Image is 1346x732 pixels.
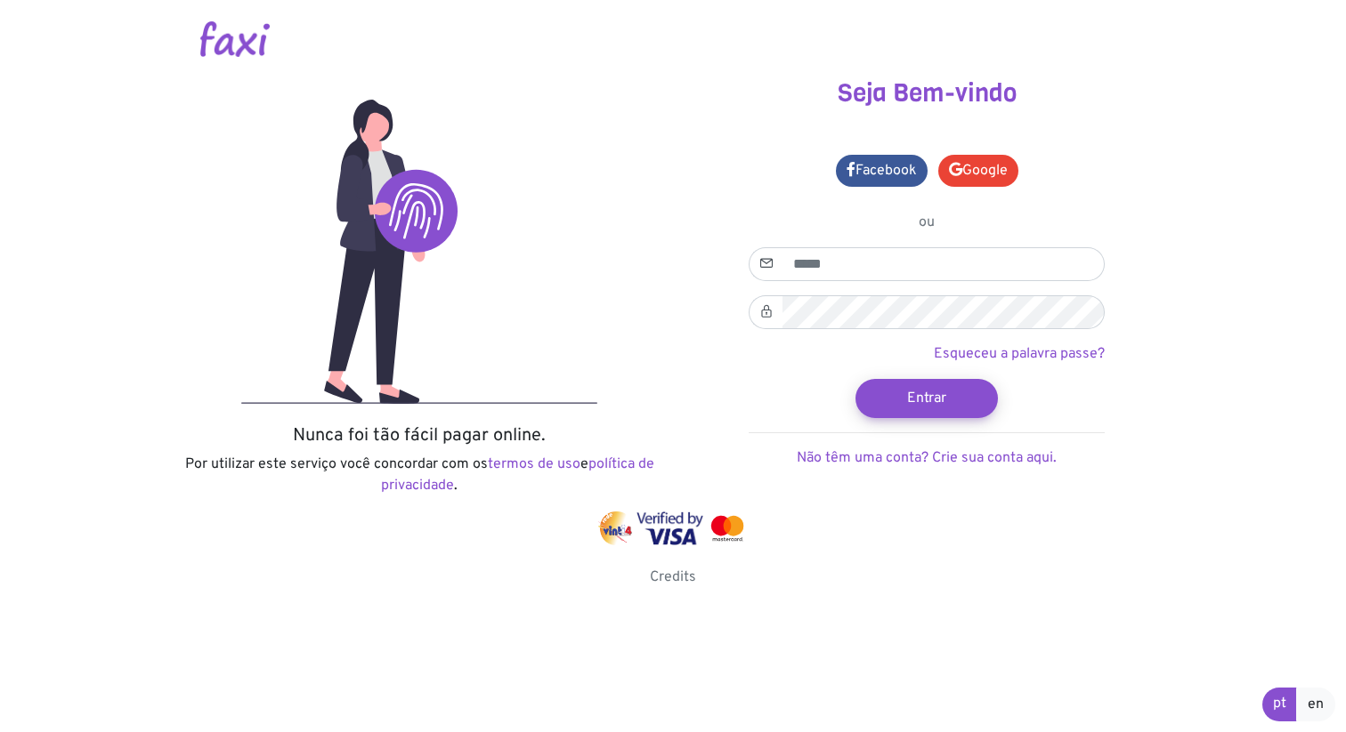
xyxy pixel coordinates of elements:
a: Não têm uma conta? Crie sua conta aqui. [797,449,1057,467]
img: visa [637,511,703,545]
img: mastercard [707,511,748,545]
button: Entrar [855,379,998,418]
a: termos de uso [488,455,580,473]
a: pt [1262,688,1297,721]
a: Google [938,155,1018,187]
a: en [1296,688,1335,721]
a: Facebook [836,155,928,187]
a: Esqueceu a palavra passe? [934,345,1105,363]
a: Credits [650,568,696,586]
h3: Seja Bem-vindo [686,78,1167,109]
img: vinti4 [598,511,634,545]
p: Por utilizar este serviço você concordar com os e . [179,454,660,496]
h5: Nunca foi tão fácil pagar online. [179,425,660,446]
p: ou [749,212,1105,233]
